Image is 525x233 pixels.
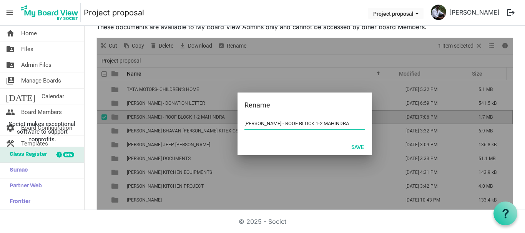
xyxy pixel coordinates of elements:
[6,147,47,162] span: Glass Register
[6,73,15,88] span: switch_account
[21,104,62,120] span: Board Members
[42,89,64,104] span: Calendar
[446,5,503,20] a: [PERSON_NAME]
[503,5,519,21] button: logout
[21,57,52,73] span: Admin Files
[244,99,341,111] div: Rename
[6,57,15,73] span: folder_shared
[19,3,84,22] a: My Board View Logo
[6,194,30,210] span: Frontier
[6,89,35,104] span: [DATE]
[21,73,61,88] span: Manage Boards
[21,41,33,57] span: Files
[19,3,81,22] img: My Board View Logo
[3,120,81,143] span: Societ makes exceptional software to support nonprofits.
[63,152,74,157] div: new
[368,8,424,19] button: Project proposal dropdownbutton
[6,163,28,178] span: Sumac
[2,5,17,20] span: menu
[96,22,513,31] p: These documents are available to My Board View Admins only and cannot be accessed by other Board ...
[6,178,42,194] span: Partner Web
[84,5,144,20] a: Project proposal
[6,104,15,120] span: people
[244,118,365,129] input: Enter your new name
[431,5,446,20] img: hSUB5Hwbk44obJUHC4p8SpJiBkby1CPMa6WHdO4unjbwNk2QqmooFCj6Eu6u6-Q6MUaBHHRodFmU3PnQOABFnA_thumb.png
[239,218,286,225] a: © 2025 - Societ
[6,41,15,57] span: folder_shared
[6,26,15,41] span: home
[346,141,369,152] button: Save
[21,26,37,41] span: Home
